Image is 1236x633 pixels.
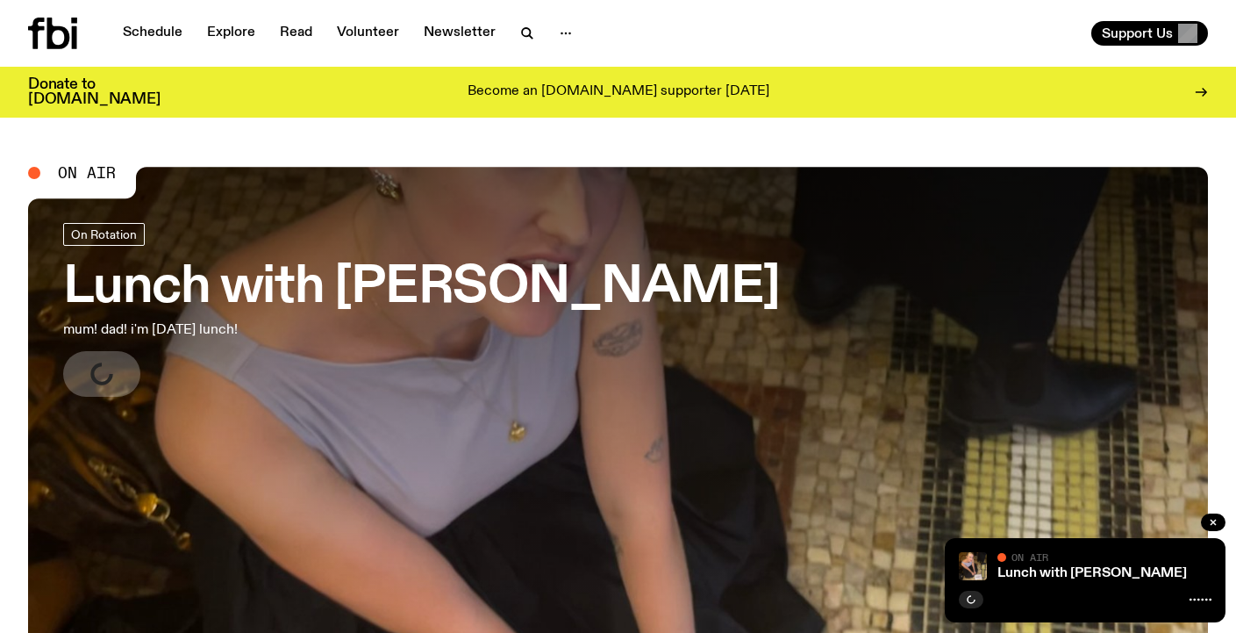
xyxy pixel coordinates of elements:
[63,263,780,313] h3: Lunch with [PERSON_NAME]
[63,223,780,397] a: Lunch with [PERSON_NAME]mum! dad! i'm [DATE] lunch!
[468,84,769,100] p: Become an [DOMAIN_NAME] supporter [DATE]
[196,21,266,46] a: Explore
[1102,25,1173,41] span: Support Us
[413,21,506,46] a: Newsletter
[63,223,145,246] a: On Rotation
[269,21,323,46] a: Read
[326,21,410,46] a: Volunteer
[112,21,193,46] a: Schedule
[63,320,512,341] p: mum! dad! i'm [DATE] lunch!
[959,552,987,580] img: SLC lunch cover
[71,227,137,241] span: On Rotation
[1091,21,1208,46] button: Support Us
[28,77,161,107] h3: Donate to [DOMAIN_NAME]
[997,566,1187,580] a: Lunch with [PERSON_NAME]
[1011,551,1048,563] span: On Air
[58,165,116,181] span: On Air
